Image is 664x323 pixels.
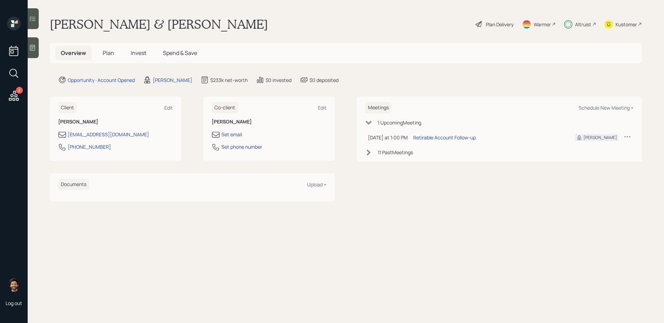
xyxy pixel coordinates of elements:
[486,21,514,28] div: Plan Delivery
[153,76,192,84] div: [PERSON_NAME]
[103,49,114,57] span: Plan
[210,76,248,84] div: $233k net-worth
[318,104,326,111] div: Edit
[58,179,89,190] h6: Documents
[534,21,551,28] div: Warmer
[61,49,86,57] span: Overview
[68,143,111,150] div: [PHONE_NUMBER]
[50,17,268,32] h1: [PERSON_NAME] & [PERSON_NAME]
[221,143,262,150] div: Set phone number
[212,102,238,113] h6: Co-client
[68,131,149,138] div: [EMAIL_ADDRESS][DOMAIN_NAME]
[16,87,23,94] div: 3
[378,149,413,156] div: 11 Past Meeting s
[58,102,77,113] h6: Client
[212,119,326,125] h6: [PERSON_NAME]
[579,104,634,111] div: Schedule New Meeting +
[378,119,421,126] div: 1 Upcoming Meeting
[616,21,637,28] div: Kustomer
[310,76,339,84] div: $0 deposited
[68,76,135,84] div: Opportunity · Account Opened
[583,135,617,141] div: [PERSON_NAME]
[413,134,476,141] div: Retirable Account Follow-up
[266,76,292,84] div: $0 invested
[7,278,21,292] img: eric-schwartz-headshot.png
[307,181,326,188] div: Upload +
[365,102,391,113] h6: Meetings
[6,300,22,306] div: Log out
[131,49,146,57] span: Invest
[368,134,408,141] div: [DATE] at 1:00 PM
[164,104,173,111] div: Edit
[221,131,242,138] div: Set email
[575,21,591,28] div: Altruist
[163,49,197,57] span: Spend & Save
[58,119,173,125] h6: [PERSON_NAME]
